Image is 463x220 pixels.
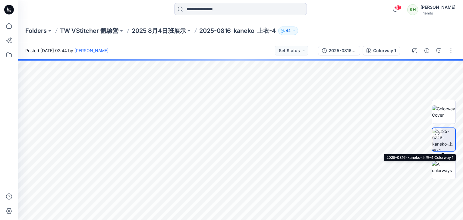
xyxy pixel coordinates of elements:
[132,27,186,35] a: 2025 8月4日班展示
[395,5,402,10] span: 94
[420,11,455,15] div: Friends
[60,27,118,35] a: TW VStitcher 體驗營
[373,47,396,54] div: Colorway 1
[407,4,418,15] div: KH
[432,161,455,174] img: All colorways
[25,27,47,35] a: Folders
[420,4,455,11] div: [PERSON_NAME]
[329,47,356,54] div: 2025-0816-kaneko-上衣-4
[278,27,298,35] button: 44
[363,46,400,55] button: Colorway 1
[199,27,276,35] p: 2025-0816-kaneko-上衣-4
[432,128,455,151] img: 2025-0816-kaneko-上衣-4 Colorway 1
[25,47,109,54] span: Posted [DATE] 02:44 by
[422,46,432,55] button: Details
[74,48,109,53] a: [PERSON_NAME]
[432,105,455,118] img: Colorway Cover
[286,27,291,34] p: 44
[318,46,360,55] button: 2025-0816-kaneko-上衣-4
